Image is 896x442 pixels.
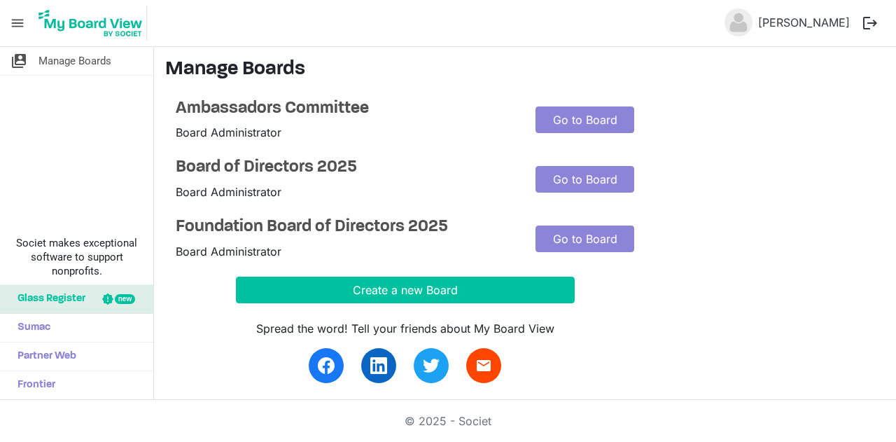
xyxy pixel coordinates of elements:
[34,6,153,41] a: My Board View Logo
[165,58,885,82] h3: Manage Boards
[176,125,281,139] span: Board Administrator
[176,158,514,178] a: Board of Directors 2025
[176,217,514,237] a: Foundation Board of Directors 2025
[34,6,147,41] img: My Board View Logo
[10,314,50,342] span: Sumac
[10,47,27,75] span: switch_account
[535,166,634,193] a: Go to Board
[176,185,281,199] span: Board Administrator
[855,8,885,38] button: logout
[405,414,491,428] a: © 2025 - Societ
[724,8,752,36] img: no-profile-picture.svg
[475,357,492,374] span: email
[4,10,31,36] span: menu
[236,277,575,303] button: Create a new Board
[466,348,501,383] a: email
[176,244,281,258] span: Board Administrator
[6,236,147,278] span: Societ makes exceptional software to support nonprofits.
[115,294,135,304] div: new
[176,99,514,119] a: Ambassadors Committee
[236,320,575,337] div: Spread the word! Tell your friends about My Board View
[10,371,55,399] span: Frontier
[752,8,855,36] a: [PERSON_NAME]
[423,357,440,374] img: twitter.svg
[10,285,85,313] span: Glass Register
[318,357,335,374] img: facebook.svg
[535,226,634,252] a: Go to Board
[10,343,76,371] span: Partner Web
[370,357,387,374] img: linkedin.svg
[38,47,111,75] span: Manage Boards
[535,106,634,133] a: Go to Board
